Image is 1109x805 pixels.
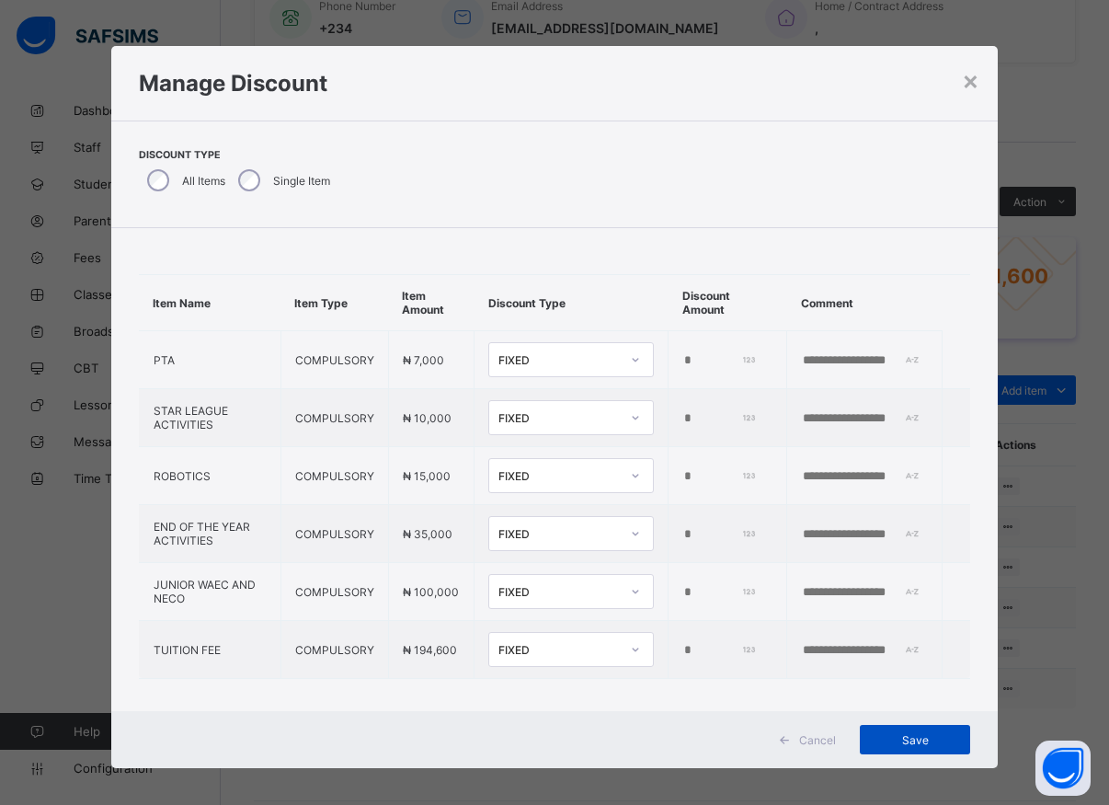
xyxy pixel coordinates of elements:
td: COMPULSORY [280,389,388,447]
div: FIXED [498,353,620,367]
span: ₦ 100,000 [403,585,459,599]
span: Save [874,733,956,747]
div: FIXED [498,643,620,657]
td: ROBOTICS [139,447,280,505]
td: TUITION FEE [139,621,280,679]
th: Discount Type [474,275,669,331]
td: END OF THE YEAR ACTIVITIES [139,505,280,563]
td: JUNIOR WAEC AND NECO [139,563,280,621]
button: Open asap [1035,741,1091,796]
th: Item Name [139,275,280,331]
span: Cancel [799,733,836,747]
div: × [962,64,979,96]
span: ₦ 15,000 [403,469,451,483]
td: COMPULSORY [280,505,388,563]
div: FIXED [498,585,620,599]
td: COMPULSORY [280,621,388,679]
span: ₦ 35,000 [403,527,452,541]
div: FIXED [498,469,620,483]
th: Discount Amount [669,275,787,331]
th: Comment [787,275,943,331]
th: Item Type [280,275,388,331]
th: Item Amount [388,275,474,331]
td: PTA [139,331,280,389]
span: ₦ 194,600 [403,643,457,657]
span: ₦ 7,000 [403,353,444,367]
label: Single Item [273,174,330,188]
span: ₦ 10,000 [403,411,452,425]
div: FIXED [498,527,620,541]
td: COMPULSORY [280,563,388,621]
label: All Items [182,174,225,188]
div: FIXED [498,411,620,425]
span: Discount Type [139,149,335,161]
td: STAR LEAGUE ACTIVITIES [139,389,280,447]
td: COMPULSORY [280,331,388,389]
td: COMPULSORY [280,447,388,505]
h1: Manage Discount [139,70,971,97]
